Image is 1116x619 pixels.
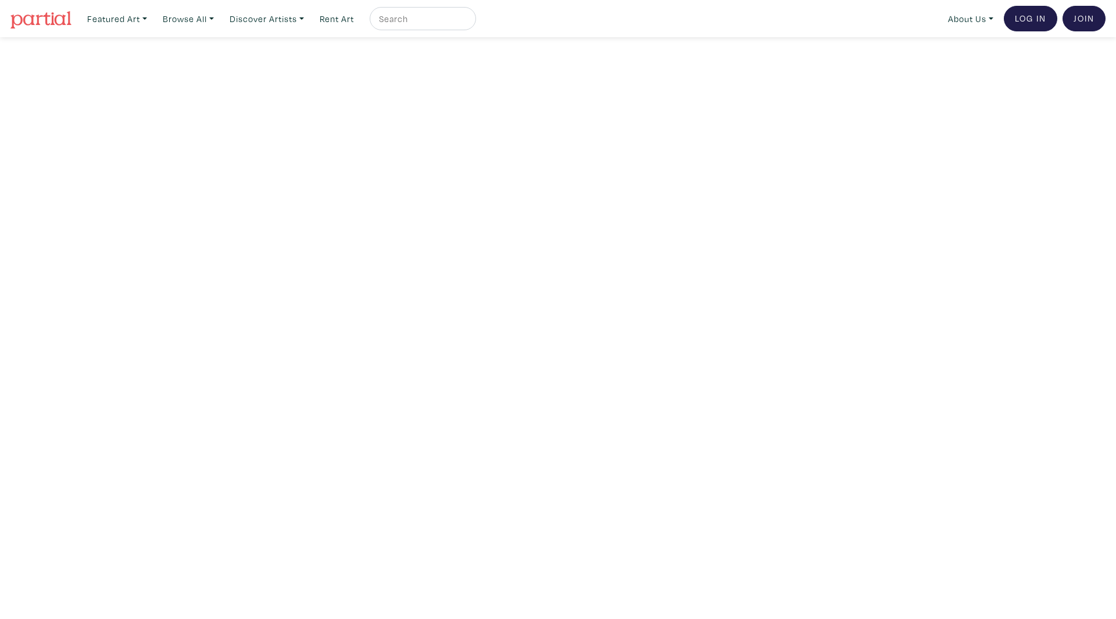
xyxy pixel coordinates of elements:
a: Log In [1004,6,1057,31]
a: About Us [943,7,999,31]
input: Search [378,12,465,26]
a: Browse All [158,7,219,31]
a: Discover Artists [224,7,309,31]
a: Rent Art [314,7,359,31]
a: Join [1063,6,1106,31]
a: Featured Art [82,7,152,31]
